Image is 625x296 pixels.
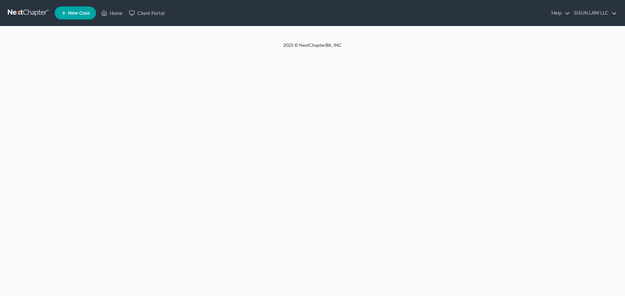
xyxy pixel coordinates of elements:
[98,7,126,19] a: Home
[571,7,617,19] a: SISUN LAW LLC
[126,7,168,19] a: Client Portal
[127,42,498,54] div: 2025 © NextChapterBK, INC
[548,7,570,19] a: Help
[55,6,96,19] new-legal-case-button: New Case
